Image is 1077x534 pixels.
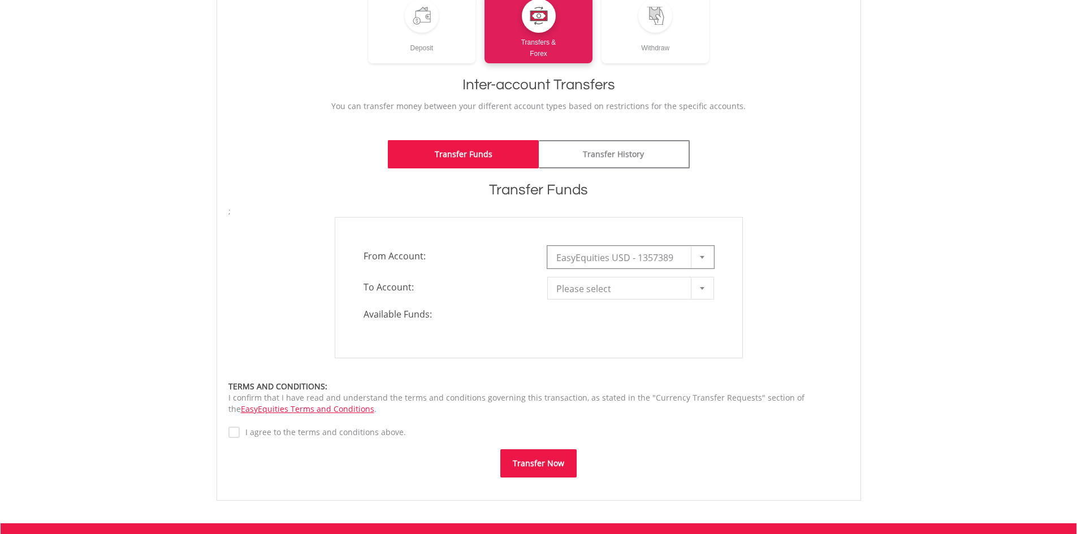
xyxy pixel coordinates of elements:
div: Withdraw [602,33,710,54]
a: Transfer History [539,140,690,168]
form: ; [228,206,849,477]
label: I agree to the terms and conditions above. [240,427,406,438]
a: EasyEquities Terms and Conditions [241,403,374,414]
button: Transfer Now [500,449,577,477]
div: TERMS AND CONDITIONS: [228,381,849,392]
span: EasyEquities USD - 1357389 [556,246,688,269]
p: You can transfer money between your different account types based on restrictions for the specifi... [228,101,849,112]
a: Transfer Funds [388,140,539,168]
h1: Transfer Funds [228,180,849,200]
span: To Account: [355,277,539,297]
span: Available Funds: [355,308,539,321]
span: From Account: [355,246,539,266]
div: I confirm that I have read and understand the terms and conditions governing this transaction, as... [228,381,849,415]
div: Deposit [368,33,476,54]
div: Transfers & Forex [485,33,592,59]
h1: Inter-account Transfers [228,75,849,95]
span: Please select [556,277,688,300]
